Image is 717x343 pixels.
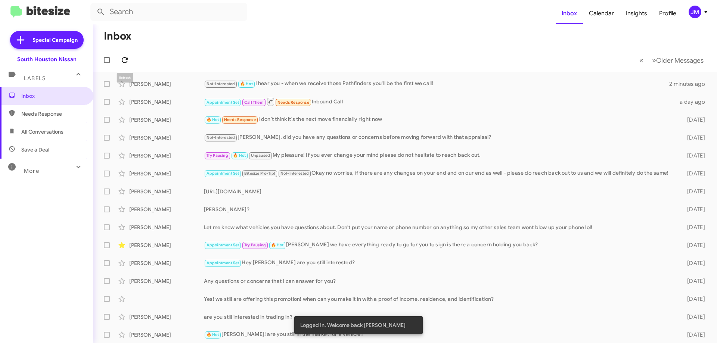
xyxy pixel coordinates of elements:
[207,171,239,176] span: Appointment Set
[556,3,583,24] a: Inbox
[129,224,204,231] div: [PERSON_NAME]
[129,152,204,159] div: [PERSON_NAME]
[17,56,77,63] div: South Houston Nissan
[204,224,675,231] div: Let me know what vehicles you have questions about. Don't put your name or phone number on anythi...
[204,206,675,213] div: [PERSON_NAME]?
[129,259,204,267] div: [PERSON_NAME]
[204,151,675,160] div: My pleasure! If you ever change your mind please do not hesitate to reach back out.
[652,56,656,65] span: »
[244,100,264,105] span: Call Them
[129,116,204,124] div: [PERSON_NAME]
[204,169,675,178] div: Okay no worries, if there are any changes on your end and on our end as well - please do reach ba...
[204,79,669,88] div: I hear you - when we receive those Pathfinders you'll be the first we call!
[207,332,219,337] span: 🔥 Hot
[675,206,711,213] div: [DATE]
[129,241,204,249] div: [PERSON_NAME]
[204,133,675,142] div: [PERSON_NAME], did you have any questions or concerns before moving forward with that appraisal?
[244,243,266,247] span: Try Pausing
[271,243,284,247] span: 🔥 Hot
[675,331,711,339] div: [DATE]
[224,117,256,122] span: Needs Response
[656,56,704,65] span: Older Messages
[129,170,204,177] div: [PERSON_NAME]
[277,100,309,105] span: Needs Response
[675,98,711,106] div: a day ago
[90,3,247,21] input: Search
[583,3,620,24] a: Calendar
[129,98,204,106] div: [PERSON_NAME]
[204,313,675,321] div: are you still interested in trading in?
[635,53,648,68] button: Previous
[10,31,84,49] a: Special Campaign
[635,53,708,68] nav: Page navigation example
[207,261,239,265] span: Appointment Set
[639,56,643,65] span: «
[207,135,235,140] span: Not-Interested
[129,134,204,141] div: [PERSON_NAME]
[129,188,204,195] div: [PERSON_NAME]
[115,73,135,85] div: Refresh
[204,97,675,106] div: Inbound Call
[21,110,85,118] span: Needs Response
[675,295,711,303] div: [DATE]
[682,6,709,18] button: JM
[204,277,675,285] div: Any questions or concerns that I can answer for you?
[21,128,63,135] span: All Conversations
[675,277,711,285] div: [DATE]
[675,241,711,249] div: [DATE]
[233,153,246,158] span: 🔥 Hot
[129,313,204,321] div: [PERSON_NAME]
[21,92,85,100] span: Inbox
[675,224,711,231] div: [DATE]
[204,295,675,303] div: Yes! we still are offering this promotion! when can you make it in with a proof of income, reside...
[129,80,204,88] div: [PERSON_NAME]
[207,100,239,105] span: Appointment Set
[648,53,708,68] button: Next
[104,30,131,42] h1: Inbox
[204,115,675,124] div: I don't think it's the next move financially right now
[675,116,711,124] div: [DATE]
[204,188,675,195] div: [URL][DOMAIN_NAME]
[129,331,204,339] div: [PERSON_NAME]
[689,6,701,18] div: JM
[280,171,309,176] span: Not-Interested
[207,243,239,247] span: Appointment Set
[32,36,78,44] span: Special Campaign
[204,330,675,339] div: [PERSON_NAME]! are you still in the market for a vehicle?
[240,81,253,86] span: 🔥 Hot
[669,80,711,88] div: 2 minutes ago
[24,168,39,174] span: More
[24,75,46,82] span: Labels
[207,81,235,86] span: Not-Interested
[244,171,275,176] span: Bitesize Pro-Tip!
[204,259,675,267] div: Hey [PERSON_NAME] are you still interested?
[207,117,219,122] span: 🔥 Hot
[675,188,711,195] div: [DATE]
[620,3,653,24] a: Insights
[251,153,270,158] span: Unpaused
[675,152,711,159] div: [DATE]
[675,170,711,177] div: [DATE]
[675,259,711,267] div: [DATE]
[21,146,49,153] span: Save a Deal
[675,313,711,321] div: [DATE]
[300,321,406,329] span: Logged In. Welcome back [PERSON_NAME]
[207,153,228,158] span: Try Pausing
[204,241,675,249] div: [PERSON_NAME] we have everything ready to go for you to sign is there a concern holding you back?
[653,3,682,24] a: Profile
[129,277,204,285] div: [PERSON_NAME]
[675,134,711,141] div: [DATE]
[129,206,204,213] div: [PERSON_NAME]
